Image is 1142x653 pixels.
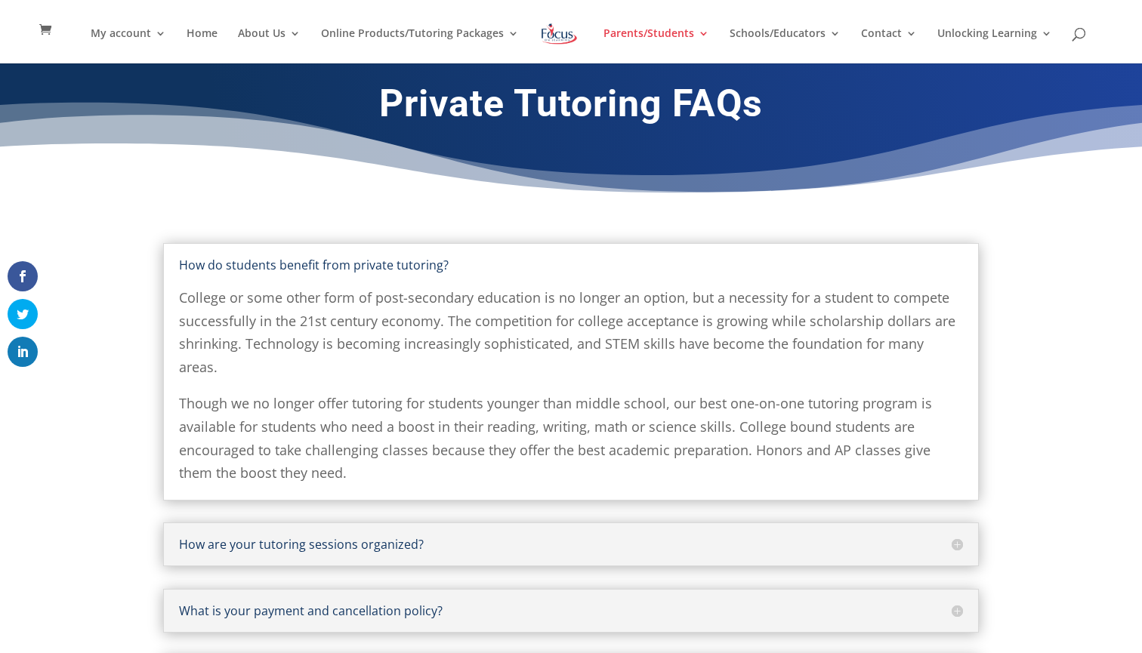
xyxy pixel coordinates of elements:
p: Though we no longer offer tutoring for students younger than middle school, our best one-on-one t... [179,392,963,484]
a: Home [187,28,218,63]
img: Focus on Learning [539,20,579,48]
h5: How do students benefit from private tutoring? [179,259,963,271]
a: Online Products/Tutoring Packages [321,28,519,63]
a: Parents/Students [603,28,709,63]
h1: Private Tutoring FAQs [163,81,979,134]
h5: How are your tutoring sessions organized? [179,538,963,550]
a: My account [91,28,166,63]
a: Unlocking Learning [937,28,1052,63]
a: Schools/Educators [730,28,841,63]
a: About Us [238,28,301,63]
p: College or some other form of post-secondary education is no longer an option, but a necessity fo... [179,286,963,392]
a: Contact [861,28,917,63]
h5: What is your payment and cancellation policy? [179,605,963,617]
